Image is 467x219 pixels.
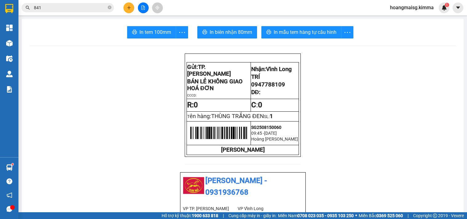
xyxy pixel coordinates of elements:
span: In tem 100mm [139,28,171,36]
strong: 0708 023 035 - 0935 103 250 [297,213,354,218]
img: solution-icon [6,86,13,93]
span: search [26,6,30,10]
span: THÙNG TRẮNG ĐEN [211,113,264,120]
span: BÁN LẺ KHÔNG GIAO HOÁ ĐƠN [187,78,243,92]
span: 1 [270,113,273,120]
span: ⚪️ [355,214,357,217]
span: printer [202,30,207,35]
span: In biên nhận 80mm [210,28,252,36]
span: close-circle [108,5,111,11]
li: VP TP. [PERSON_NAME] [183,205,238,212]
span: 0 [194,101,198,109]
span: CCCD: [187,94,197,98]
span: 1 [446,3,448,7]
span: file-add [141,6,145,10]
img: warehouse-icon [6,71,13,77]
span: plus [127,6,131,10]
span: In mẫu tem hàng tự cấu hình [274,28,336,36]
sup: 1 [445,3,449,7]
span: more [176,29,188,36]
span: message [6,206,12,212]
span: Miền Nam [278,212,354,219]
img: logo.jpg [183,175,204,197]
span: caret-down [455,5,461,10]
span: 0 [258,101,262,109]
span: | [223,212,224,219]
strong: [PERSON_NAME] [221,146,265,153]
span: TRÍ [251,74,260,80]
span: DĐ: [251,89,260,96]
span: printer [132,30,137,35]
span: more [341,29,353,36]
span: close-circle [108,6,111,9]
span: copyright [433,213,437,218]
span: Gửi: [187,64,231,77]
button: printerIn mẫu tem hàng tự cấu hình [261,26,341,38]
button: aim [152,2,163,13]
span: Miền Bắc [359,212,403,219]
span: notification [6,192,12,198]
sup: 1 [12,163,14,165]
button: file-add [138,2,149,13]
span: TP. [PERSON_NAME] [187,64,231,77]
span: printer [266,30,271,35]
span: Vĩnh Long [266,66,292,73]
span: Hỗ trợ kỹ thuật: [162,212,218,219]
strong: 0369 525 060 [376,213,403,218]
button: more [341,26,353,38]
span: Nhận: [251,66,292,73]
img: warehouse-icon [6,40,13,46]
li: VP Vĩnh Long [238,205,293,212]
span: SG2508150060 [251,125,281,130]
span: Cung cấp máy in - giấy in: [228,212,276,219]
img: warehouse-icon [6,164,13,171]
span: aim [155,6,159,10]
span: T [187,114,264,119]
span: 09:45 - [251,131,264,136]
span: question-circle [6,178,12,184]
span: : [251,101,262,109]
button: printerIn tem 100mm [127,26,176,38]
span: Hoàng [PERSON_NAME] [251,137,298,141]
span: 0947788109 [251,81,285,88]
button: plus [123,2,134,13]
img: logo-vxr [5,4,13,13]
button: printerIn biên nhận 80mm [197,26,257,38]
span: SL: [264,114,270,119]
img: warehouse-icon [6,55,13,62]
strong: R: [187,101,198,109]
strong: 1900 633 818 [192,213,218,218]
input: Tìm tên, số ĐT hoặc mã đơn [34,4,107,11]
img: icon-new-feature [441,5,447,10]
img: dashboard-icon [6,25,13,31]
button: caret-down [453,2,463,13]
span: | [408,212,409,219]
strong: C [251,101,256,109]
span: [DATE] [264,131,277,136]
span: hoangmaisg.kimma [385,4,439,11]
button: more [176,26,188,38]
li: [PERSON_NAME] - 0931936768 [183,175,303,198]
span: ên hàng: [190,113,264,120]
